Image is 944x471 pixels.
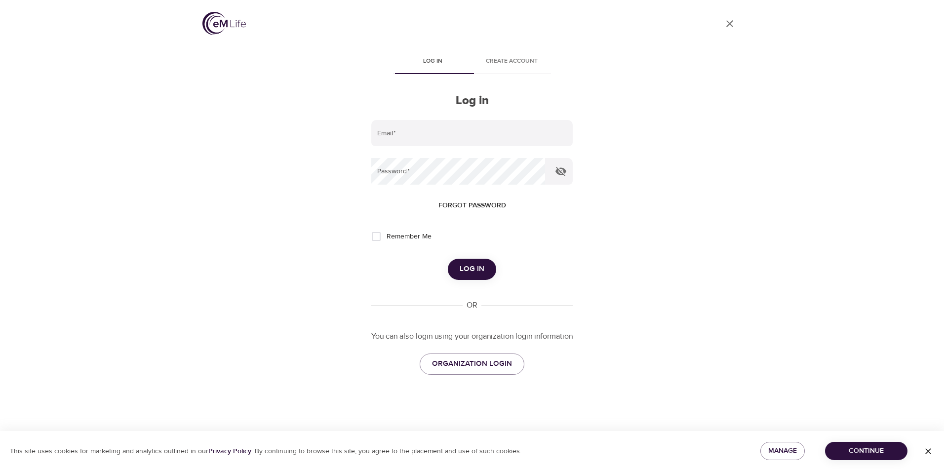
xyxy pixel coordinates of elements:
img: logo [202,12,246,35]
span: Forgot password [438,199,506,212]
span: Manage [768,445,797,457]
a: close [718,12,742,36]
button: Manage [760,442,805,460]
span: Remember Me [387,232,432,242]
p: You can also login using your organization login information [371,331,573,342]
a: ORGANIZATION LOGIN [420,353,524,374]
span: Create account [478,56,545,67]
button: Log in [448,259,496,279]
a: Privacy Policy [208,447,251,456]
span: ORGANIZATION LOGIN [432,357,512,370]
button: Forgot password [434,196,510,215]
div: disabled tabs example [371,50,573,74]
span: Continue [833,445,900,457]
span: Log in [460,263,484,275]
span: Log in [399,56,466,67]
div: OR [463,300,481,311]
h2: Log in [371,94,573,108]
button: Continue [825,442,907,460]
